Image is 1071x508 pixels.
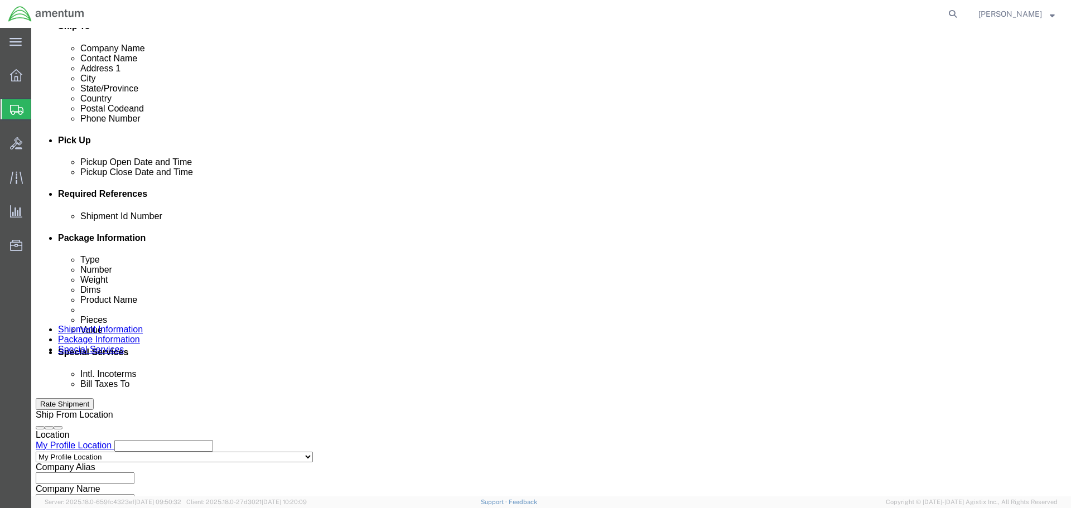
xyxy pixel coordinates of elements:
span: Client: 2025.18.0-27d3021 [186,499,307,505]
span: [DATE] 10:20:09 [262,499,307,505]
span: Copyright © [DATE]-[DATE] Agistix Inc., All Rights Reserved [886,497,1058,507]
span: Server: 2025.18.0-659fc4323ef [45,499,181,505]
span: [DATE] 09:50:32 [134,499,181,505]
a: Feedback [509,499,537,505]
img: logo [8,6,85,22]
a: Support [481,499,509,505]
iframe: FS Legacy Container [31,28,1071,496]
button: [PERSON_NAME] [978,7,1055,21]
span: Nick Riddle [978,8,1042,20]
